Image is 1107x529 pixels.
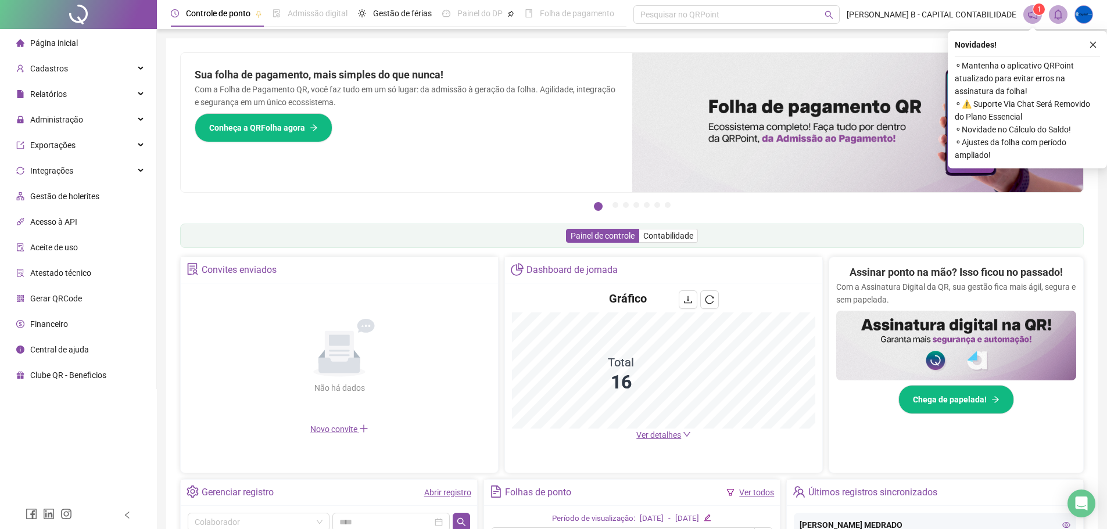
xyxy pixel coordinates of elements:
[847,8,1016,21] span: [PERSON_NAME] B - CAPITAL CONTABILIDADE
[209,121,305,134] span: Conheça a QRFolha agora
[26,508,37,520] span: facebook
[850,264,1063,280] h2: Assinar ponto na mão? Isso ficou no passado!
[255,10,262,17] span: pushpin
[30,294,82,303] span: Gerar QRCode
[955,98,1100,123] span: ⚬ ⚠️ Suporte Via Chat Será Removido do Plano Essencial
[60,508,72,520] span: instagram
[30,268,91,278] span: Atestado técnico
[571,231,635,240] span: Painel de controle
[955,38,997,51] span: Novidades !
[654,202,660,208] button: 6
[913,393,987,406] span: Chega de papelada!
[490,485,502,498] span: file-text
[623,202,629,208] button: 3
[507,10,514,17] span: pushpin
[16,192,24,200] span: apartment
[525,9,533,17] span: book
[705,295,714,304] span: reload
[187,485,199,498] span: setting
[955,59,1100,98] span: ⚬ Mantenha o aplicativo QRPoint atualizado para evitar erros na assinatura da folha!
[636,430,681,440] span: Ver detalhes
[202,260,277,280] div: Convites enviados
[16,243,24,251] span: audit
[16,218,24,226] span: api
[30,370,106,380] span: Clube QR - Beneficios
[793,485,805,498] span: team
[1089,41,1097,49] span: close
[359,424,368,433] span: plus
[594,202,603,211] button: 1
[836,311,1076,380] img: banner%2F02c71560-61a6-44d4-94b9-c8ab97240462.png
[16,90,24,98] span: file
[424,488,471,497] a: Abrir registro
[195,67,618,83] h2: Sua folha de pagamento, mais simples do que nunca!
[511,263,523,275] span: pie-chart
[202,483,274,502] div: Gerenciar registro
[16,64,24,73] span: user-add
[552,513,635,525] div: Período de visualização:
[683,295,693,304] span: download
[187,263,199,275] span: solution
[30,166,73,175] span: Integrações
[30,89,67,99] span: Relatórios
[30,217,77,226] span: Acesso à API
[16,141,24,149] span: export
[288,9,347,18] span: Admissão digital
[286,382,393,394] div: Não há dados
[30,115,83,124] span: Administração
[991,395,999,404] span: arrow-right
[30,319,68,329] span: Financeiro
[609,290,647,307] h4: Gráfico
[186,9,250,18] span: Controle de ponto
[526,260,618,280] div: Dashboard de jornada
[30,192,99,201] span: Gestão de holerites
[273,9,281,17] span: file-done
[16,320,24,328] span: dollar
[739,488,774,497] a: Ver todos
[898,385,1014,414] button: Chega de papelada!
[643,231,693,240] span: Contabilidade
[16,371,24,379] span: gift
[1027,9,1038,20] span: notification
[1067,490,1095,517] div: Open Intercom Messenger
[668,513,671,525] div: -
[836,280,1076,306] p: Com a Assinatura Digital da QR, sua gestão fica mais ágil, segura e sem papelada.
[358,9,366,17] span: sun
[1053,9,1063,20] span: bell
[16,269,24,277] span: solution
[612,202,618,208] button: 2
[665,202,671,208] button: 7
[825,10,833,19] span: search
[373,9,432,18] span: Gestão de férias
[43,508,55,520] span: linkedin
[1033,3,1045,15] sup: 1
[310,424,368,434] span: Novo convite
[16,116,24,124] span: lock
[195,113,332,142] button: Conheça a QRFolha agora
[1075,6,1092,23] img: 10806
[30,141,76,150] span: Exportações
[30,243,78,252] span: Aceite de uso
[1062,521,1070,529] span: eye
[644,202,650,208] button: 5
[442,9,450,17] span: dashboard
[675,513,699,525] div: [DATE]
[726,488,735,496] span: filter
[310,124,318,132] span: arrow-right
[195,83,618,109] p: Com a Folha de Pagamento QR, você faz tudo em um só lugar: da admissão à geração da folha. Agilid...
[955,123,1100,136] span: ⚬ Novidade no Cálculo do Saldo!
[632,53,1084,192] img: banner%2F8d14a306-6205-4263-8e5b-06e9a85ad873.png
[16,167,24,175] span: sync
[457,517,466,527] span: search
[955,136,1100,161] span: ⚬ Ajustes da folha com período ampliado!
[457,9,503,18] span: Painel do DP
[640,513,664,525] div: [DATE]
[1037,5,1041,13] span: 1
[633,202,639,208] button: 4
[16,294,24,303] span: qrcode
[16,346,24,354] span: info-circle
[683,430,691,438] span: down
[30,38,78,48] span: Página inicial
[808,483,937,502] div: Últimos registros sincronizados
[505,483,571,502] div: Folhas de ponto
